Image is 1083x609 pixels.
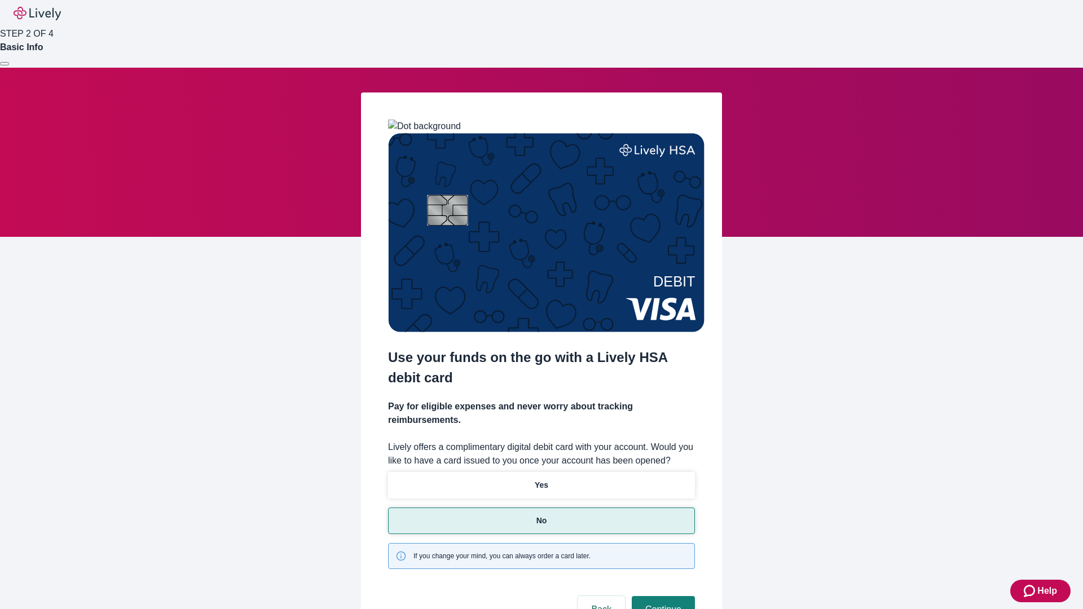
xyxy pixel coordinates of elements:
p: No [536,515,547,527]
h4: Pay for eligible expenses and never worry about tracking reimbursements. [388,400,695,427]
img: Debit card [388,133,705,332]
svg: Zendesk support icon [1024,584,1037,598]
span: If you change your mind, you can always order a card later. [413,551,591,561]
img: Dot background [388,120,461,133]
p: Yes [535,479,548,491]
button: Yes [388,472,695,498]
button: Zendesk support iconHelp [1010,580,1071,602]
h2: Use your funds on the go with a Lively HSA debit card [388,347,695,388]
button: No [388,507,695,534]
span: Help [1037,584,1057,598]
img: Lively [14,7,61,20]
label: Lively offers a complimentary digital debit card with your account. Would you like to have a card... [388,440,695,467]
